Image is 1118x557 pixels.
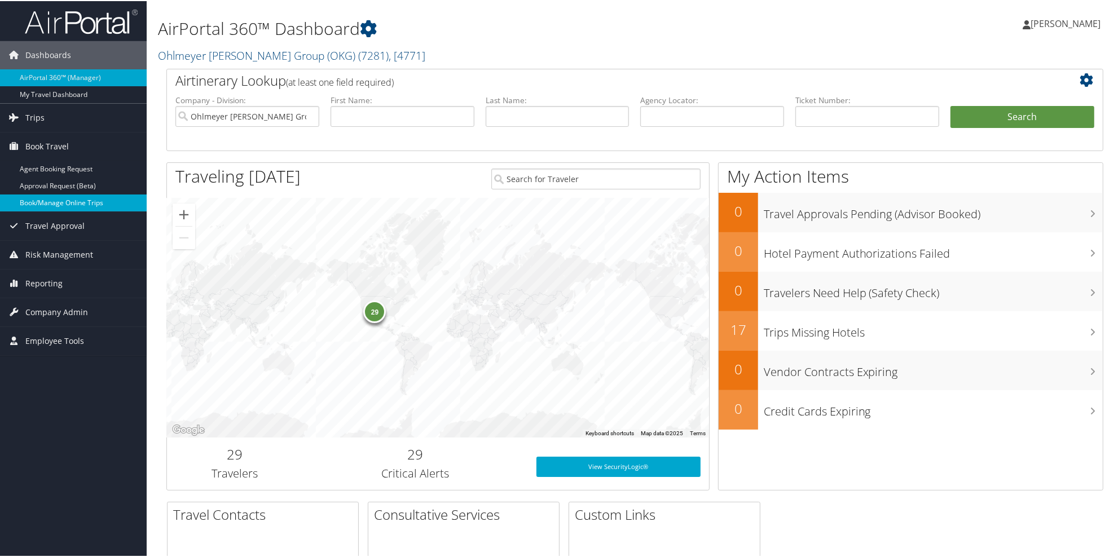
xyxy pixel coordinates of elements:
[764,357,1103,379] h3: Vendor Contracts Expiring
[719,231,1103,271] a: 0Hotel Payment Authorizations Failed
[719,398,758,417] h2: 0
[719,310,1103,350] a: 17Trips Missing Hotels
[170,422,207,436] img: Google
[536,456,700,476] a: View SecurityLogic®
[173,202,195,225] button: Zoom in
[719,240,758,259] h2: 0
[374,504,559,523] h2: Consultative Services
[173,504,358,523] h2: Travel Contacts
[719,271,1103,310] a: 0Travelers Need Help (Safety Check)
[719,192,1103,231] a: 0Travel Approvals Pending (Advisor Booked)
[1031,16,1101,29] span: [PERSON_NAME]
[25,103,45,131] span: Trips
[641,429,683,435] span: Map data ©2025
[25,211,85,239] span: Travel Approval
[25,240,93,268] span: Risk Management
[311,465,520,480] h3: Critical Alerts
[175,465,294,480] h3: Travelers
[491,167,700,188] input: Search for Traveler
[719,163,1103,187] h1: My Action Items
[586,428,634,436] button: Keyboard shortcuts
[170,422,207,436] a: Open this area in Google Maps (opens a new window)
[25,7,138,34] img: airportal-logo.png
[175,163,301,187] h1: Traveling [DATE]
[25,326,84,354] span: Employee Tools
[389,47,425,62] span: , [ 4771 ]
[486,94,630,105] label: Last Name:
[719,280,758,299] h2: 0
[719,359,758,378] h2: 0
[764,200,1103,221] h3: Travel Approvals Pending (Advisor Booked)
[1023,6,1112,39] a: [PERSON_NAME]
[575,504,760,523] h2: Custom Links
[764,318,1103,339] h3: Trips Missing Hotels
[25,268,63,297] span: Reporting
[158,16,794,39] h1: AirPortal 360™ Dashboard
[175,94,319,105] label: Company - Division:
[795,94,939,105] label: Ticket Number:
[175,444,294,463] h2: 29
[158,47,425,62] a: Ohlmeyer [PERSON_NAME] Group (OKG)
[175,70,1016,89] h2: Airtinerary Lookup
[719,201,758,220] h2: 0
[25,40,71,68] span: Dashboards
[25,297,88,325] span: Company Admin
[25,131,69,160] span: Book Travel
[311,444,520,463] h2: 29
[719,319,758,338] h2: 17
[286,75,394,87] span: (at least one field required)
[640,94,784,105] label: Agency Locator:
[173,226,195,248] button: Zoom out
[764,397,1103,418] h3: Credit Cards Expiring
[719,389,1103,428] a: 0Credit Cards Expiring
[764,278,1103,300] h3: Travelers Need Help (Safety Check)
[331,94,474,105] label: First Name:
[358,47,389,62] span: ( 7281 )
[364,299,386,321] div: 29
[690,429,706,435] a: Terms (opens in new tab)
[719,350,1103,389] a: 0Vendor Contracts Expiring
[950,105,1094,127] button: Search
[764,239,1103,260] h3: Hotel Payment Authorizations Failed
